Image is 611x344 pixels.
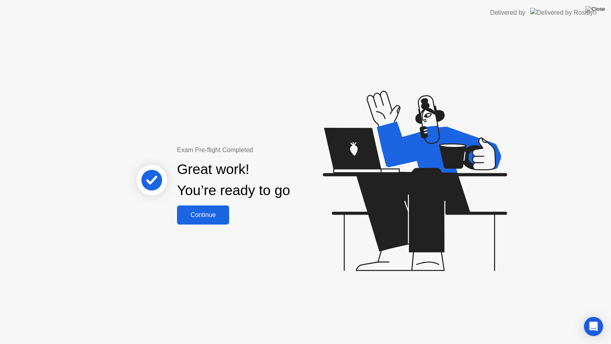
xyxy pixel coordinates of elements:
[490,8,525,18] div: Delivered by
[177,145,341,155] div: Exam Pre-flight Completed
[177,159,290,201] div: Great work! You’re ready to go
[530,8,597,17] img: Delivered by Rosalyn
[585,6,605,12] img: Close
[584,317,603,336] div: Open Intercom Messenger
[177,205,229,225] button: Continue
[179,211,227,219] div: Continue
